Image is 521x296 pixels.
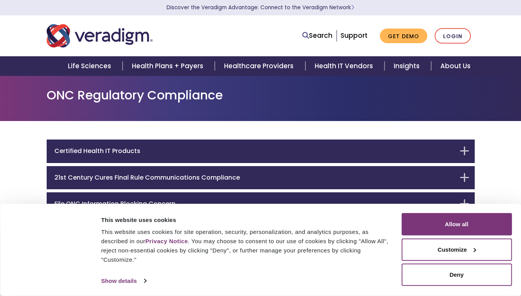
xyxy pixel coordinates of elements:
h1: ONC Regulatory Compliance [47,88,475,103]
a: Support [341,31,368,40]
h6: File ONC Information Blocking Concern [54,200,455,207]
a: Life Sciences [59,56,123,76]
h6: 21st Century Cures Final Rule Communications Compliance [54,174,455,181]
div: This website uses cookies [101,215,393,224]
span: Learn More [351,4,354,11]
img: Veradigm logo [47,23,153,49]
a: Health Plans + Payers [123,56,215,76]
a: Healthcare Providers [215,56,305,76]
a: Login [435,28,471,44]
a: Search [302,30,332,41]
div: This website uses cookies for site operation, security, personalization, and analytics purposes, ... [101,227,393,264]
a: Show details [101,275,146,287]
button: Deny [401,264,512,286]
button: Customize [401,238,512,261]
h6: Certified Health IT Products [54,147,455,155]
a: Health IT Vendors [305,56,384,76]
a: Insights [384,56,431,76]
a: Privacy Notice [145,238,188,244]
a: About Us [431,56,480,76]
a: Get Demo [380,29,427,44]
a: Discover the Veradigm Advantage: Connect to the Veradigm NetworkLearn More [167,4,354,11]
button: Allow all [401,213,512,235]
